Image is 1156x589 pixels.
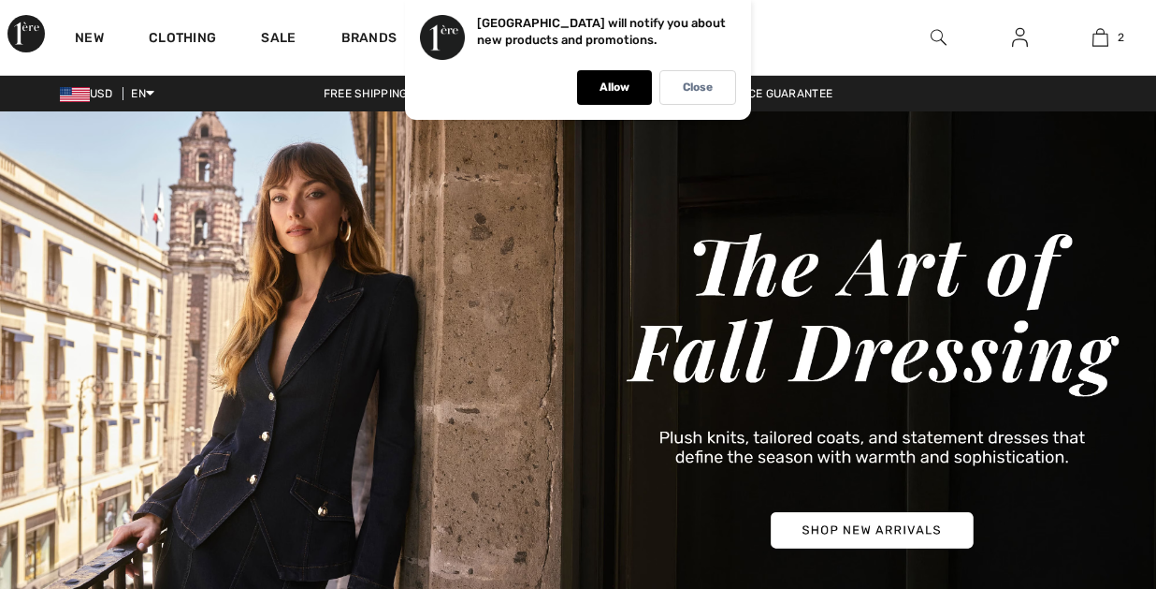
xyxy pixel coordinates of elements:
a: Sale [261,30,296,50]
span: EN [131,87,154,100]
img: US Dollar [60,87,90,102]
img: My Bag [1092,26,1108,49]
img: search the website [931,26,946,49]
a: New [75,30,104,50]
a: Lowest Price Guarantee [667,87,848,100]
p: Allow [600,81,629,95]
img: My Info [1012,26,1028,49]
img: 1ère Avenue [7,15,45,52]
iframe: Opens a widget where you can chat to one of our agents [1034,533,1137,580]
a: Sign In [997,26,1043,50]
span: USD [60,87,120,100]
span: 2 [1118,29,1124,46]
a: Brands [341,30,397,50]
a: Free shipping on orders over $99 [309,87,546,100]
p: [GEOGRAPHIC_DATA] will notify you about new products and promotions. [477,16,726,47]
a: Clothing [149,30,216,50]
p: Close [683,81,713,95]
a: 2 [1061,26,1140,49]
